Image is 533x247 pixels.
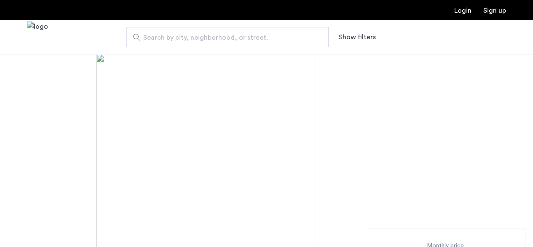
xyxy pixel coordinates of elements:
a: Cazamio Logo [27,22,48,53]
img: logo [27,22,48,53]
span: Search by city, neighborhood, or street. [143,33,305,43]
a: Login [454,7,471,14]
input: Apartment Search [126,27,329,47]
a: Registration [483,7,506,14]
button: Show or hide filters [339,32,376,42]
